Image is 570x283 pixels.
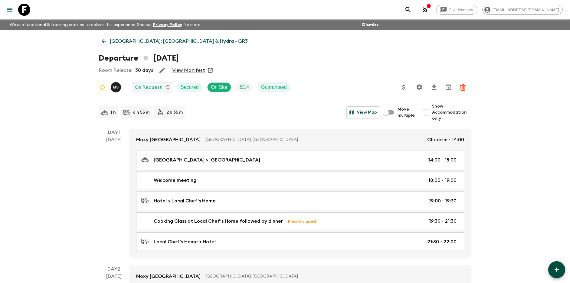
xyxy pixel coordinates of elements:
button: Dismiss [361,21,380,29]
p: Cooking Class at Local Chef's Home followed by dinner [154,218,283,225]
p: Guaranteed [261,84,287,91]
a: Local Chef's Home > Hotel21:30 - 22:00 [136,232,464,251]
p: Moxy [GEOGRAPHIC_DATA] [136,136,201,143]
p: Room Release: [99,67,132,74]
p: Welcome meeting [154,177,196,184]
p: 14:00 - 15:00 [428,156,457,164]
a: View Manifest [172,67,205,73]
p: 30 days [135,67,153,74]
button: search adventures [402,4,414,16]
div: Trip Fill [236,82,253,92]
span: Give feedback [445,8,477,12]
button: menu [4,4,16,16]
span: [EMAIL_ADDRESS][DOMAIN_NAME] [489,8,562,12]
span: Show Accommodation only [432,103,471,122]
a: [GEOGRAPHIC_DATA] > [GEOGRAPHIC_DATA]14:00 - 15:00 [136,151,464,169]
button: Update Price, Early Bird Discount and Costs [398,81,410,93]
p: Moxy [GEOGRAPHIC_DATA] [136,273,201,280]
a: Cooking Class at Local Chef's Home followed by dinnerMeal Included19:30 - 21:30 [136,212,464,230]
svg: Sync Required - Changes detected [99,84,106,91]
button: Delete [457,81,469,93]
p: 19:00 - 19:30 [429,197,457,205]
h1: Departure [DATE] [99,52,179,64]
p: 21:30 - 22:00 [427,238,457,245]
a: Hotel > Local Chef's Home19:00 - 19:30 [136,191,464,210]
p: 19:30 - 21:30 [429,218,457,225]
a: [GEOGRAPHIC_DATA]: [GEOGRAPHIC_DATA] & Hydra • GR3 [99,35,251,47]
div: On Site [207,82,231,92]
button: View Map [346,106,380,118]
p: Local Chef's Home > Hotel [154,238,216,245]
button: Archive (Completed, Cancelled or Unsynced Departures only) [442,81,454,93]
p: Check-in - 14:00 [427,136,464,143]
p: [GEOGRAPHIC_DATA], [GEOGRAPHIC_DATA] [205,137,422,143]
div: Secured [177,82,202,92]
p: Meal Included [288,218,316,225]
div: [DATE] [106,136,122,258]
p: 18:00 - 19:00 [428,177,457,184]
button: MS [111,82,122,92]
span: Magda Sotiriadis [111,84,122,89]
a: Give feedback [436,5,477,15]
p: Secured [181,84,199,91]
p: [GEOGRAPHIC_DATA]: [GEOGRAPHIC_DATA] & Hydra • GR3 [110,38,248,45]
a: Privacy Policy [153,23,182,27]
p: On Request [135,84,162,91]
div: [EMAIL_ADDRESS][DOMAIN_NAME] [482,5,563,15]
button: Download CSV [428,81,440,93]
p: 2 h 35 m [166,109,183,115]
p: [GEOGRAPHIC_DATA] > [GEOGRAPHIC_DATA] [154,156,260,164]
button: Settings [413,81,425,93]
p: On Site [211,84,227,91]
p: 6 h 55 m [133,109,149,115]
p: 8 / 14 [240,84,249,91]
p: 1 h [111,109,116,115]
a: Welcome meeting18:00 - 19:00 [136,171,464,189]
p: We use functional & tracking cookies to deliver this experience. See our for more. [7,19,204,30]
p: [GEOGRAPHIC_DATA], [GEOGRAPHIC_DATA] [205,273,459,279]
p: Day 2 [99,265,129,273]
p: Hotel > Local Chef's Home [154,197,216,205]
p: Day 1 [99,129,129,136]
p: M S [113,85,119,90]
a: Moxy [GEOGRAPHIC_DATA][GEOGRAPHIC_DATA], [GEOGRAPHIC_DATA]Check-in - 14:00 [129,129,471,151]
span: Move multiple [398,106,415,118]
